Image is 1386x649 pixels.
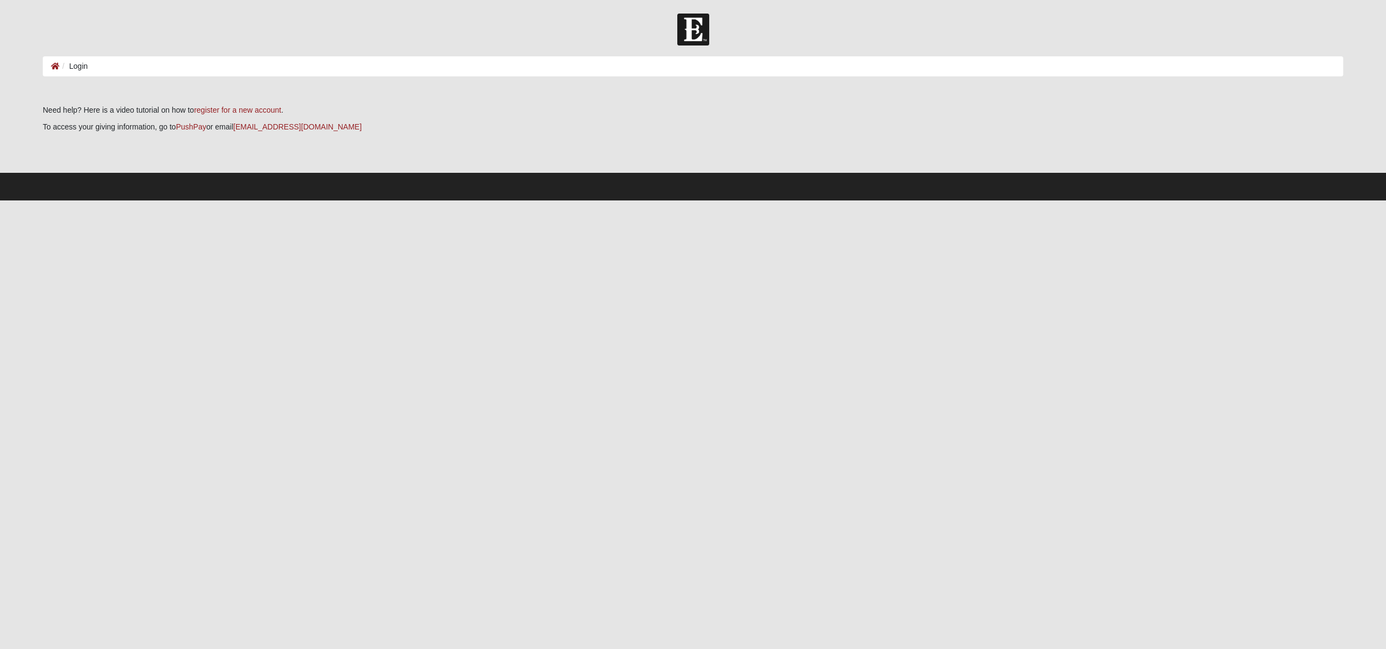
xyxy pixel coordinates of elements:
img: Church of Eleven22 Logo [677,14,709,46]
p: Need help? Here is a video tutorial on how to . [43,105,1343,116]
p: To access your giving information, go to or email [43,121,1343,133]
li: Login [60,61,88,72]
a: PushPay [176,122,206,131]
a: [EMAIL_ADDRESS][DOMAIN_NAME] [233,122,362,131]
a: register for a new account [194,106,281,114]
